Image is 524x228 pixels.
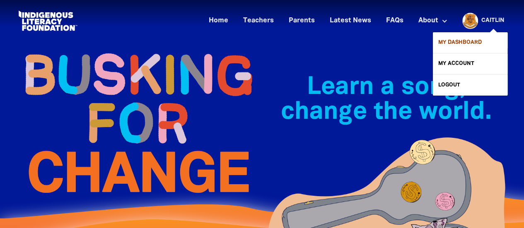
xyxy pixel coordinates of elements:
[381,14,408,28] a: FAQs
[433,32,507,53] a: My Dashboard
[281,76,492,124] span: Learn a song, change the world.
[433,74,507,95] a: Logout
[238,14,279,28] a: Teachers
[325,14,376,28] a: Latest News
[284,14,320,28] a: Parents
[433,53,507,74] a: My Account
[413,14,452,28] a: About
[204,14,233,28] a: Home
[481,18,504,24] a: Caitlin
